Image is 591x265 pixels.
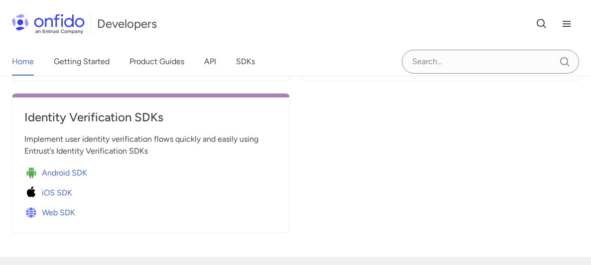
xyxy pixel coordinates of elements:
[42,207,75,219] span: Web SDK
[129,48,184,76] a: Product Guides
[24,109,277,125] h4: Identity Verification SDKs
[24,181,277,201] a: Icon iOS SDKiOS SDK
[24,109,277,133] a: Identity Verification SDKs
[24,161,277,181] a: Icon Android SDKAndroid SDK
[24,186,42,200] img: Icon iOS SDK
[402,50,579,74] input: Onfido search input field
[561,18,573,30] svg: Open navigation menu button
[204,48,216,76] a: API
[54,48,110,76] a: Getting Started
[12,48,34,76] a: Home
[42,187,72,199] span: iOS SDK
[236,48,255,76] a: SDKs
[529,11,554,36] button: Open search button
[24,133,277,157] span: Implement user identity verification flows quickly and easily using Entrust’s Identity Verificati...
[554,11,579,36] button: Open navigation menu button
[12,14,85,34] img: Onfido Logo
[42,167,87,179] span: Android SDK
[24,206,42,220] img: Icon Web SDK
[97,16,157,32] h1: Developers
[24,166,42,180] img: Icon Android SDK
[536,18,548,30] svg: Open search button
[24,201,277,221] a: Icon Web SDKWeb SDK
